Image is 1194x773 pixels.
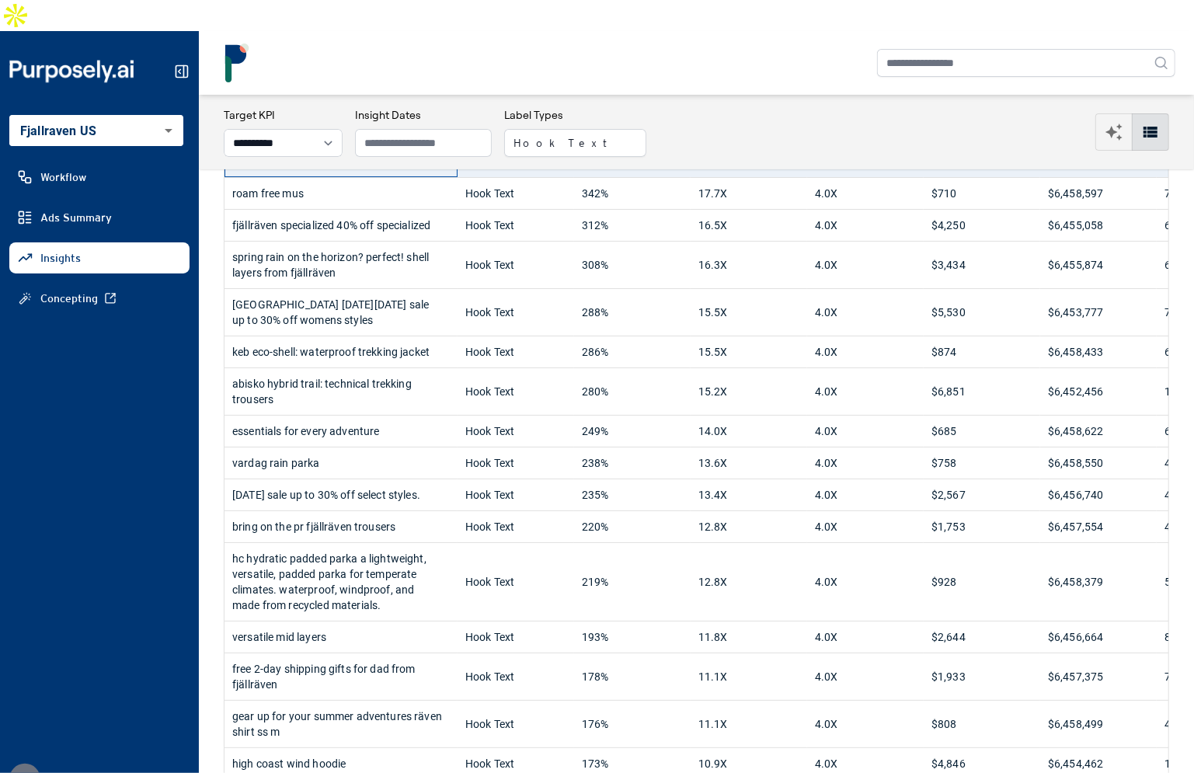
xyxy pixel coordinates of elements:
[698,511,799,542] div: 12.8X
[931,242,1032,288] div: $3,434
[465,178,566,209] div: Hook Text
[465,511,566,542] div: Hook Text
[1048,416,1149,447] div: $6,458,622
[218,44,256,82] img: logo
[815,543,916,621] div: 4.0X
[931,416,1032,447] div: $685
[232,511,450,542] div: bring on the pr fjällräven trousers
[698,447,799,479] div: 13.6X
[815,289,916,336] div: 4.0X
[232,242,450,288] div: spring rain on the horizon? perfect! shell layers from fjällräven
[815,242,916,288] div: 4.0X
[232,447,450,479] div: vardag rain parka
[815,479,916,510] div: 4.0X
[815,210,916,241] div: 4.0X
[1048,701,1149,747] div: $6,458,499
[232,622,450,653] div: versatile mid layers
[815,622,916,653] div: 4.0X
[40,169,86,185] span: Workflow
[465,210,566,241] div: Hook Text
[1048,210,1149,241] div: $6,455,058
[465,242,566,288] div: Hook Text
[582,368,683,415] div: 280%
[931,368,1032,415] div: $6,851
[40,210,112,225] span: Ads Summary
[698,368,799,415] div: 15.2X
[815,653,916,700] div: 4.0X
[1048,368,1149,415] div: $6,452,456
[465,289,566,336] div: Hook Text
[582,336,683,367] div: 286%
[931,479,1032,510] div: $2,567
[1048,447,1149,479] div: $6,458,550
[582,511,683,542] div: 220%
[931,336,1032,367] div: $874
[465,653,566,700] div: Hook Text
[815,416,916,447] div: 4.0X
[698,416,799,447] div: 14.0X
[815,336,916,367] div: 4.0X
[931,178,1032,209] div: $710
[1048,653,1149,700] div: $6,457,375
[582,447,683,479] div: 238%
[1048,511,1149,542] div: $6,457,554
[465,622,566,653] div: Hook Text
[698,479,799,510] div: 13.4X
[1048,178,1149,209] div: $6,458,597
[582,242,683,288] div: 308%
[9,202,190,233] a: Ads Summary
[465,416,566,447] div: Hook Text
[582,210,683,241] div: 312%
[582,289,683,336] div: 288%
[232,701,450,747] div: gear up for your summer adventures räven shirt ss m
[40,250,81,266] span: Insights
[465,479,566,510] div: Hook Text
[698,543,799,621] div: 12.8X
[698,178,799,209] div: 17.7X
[815,511,916,542] div: 4.0X
[815,701,916,747] div: 4.0X
[1048,336,1149,367] div: $6,458,433
[232,336,450,367] div: keb eco-shell: waterproof trekking jacket
[40,291,98,306] span: Concepting
[698,210,799,241] div: 16.5X
[698,653,799,700] div: 11.1X
[815,447,916,479] div: 4.0X
[232,289,450,336] div: [GEOGRAPHIC_DATA] [DATE][DATE] sale up to 30% off womens styles
[931,210,1032,241] div: $4,250
[1048,543,1149,621] div: $6,458,379
[582,653,683,700] div: 178%
[232,210,450,241] div: fjällräven specialized 40% off specialized
[232,368,450,415] div: abisko hybrid trail: technical trekking trousers
[9,283,190,314] a: Concepting
[232,653,450,700] div: free 2-day shipping gifts for dad from fjällräven
[698,242,799,288] div: 16.3X
[465,701,566,747] div: Hook Text
[698,622,799,653] div: 11.8X
[815,178,916,209] div: 4.0X
[1048,242,1149,288] div: $6,455,874
[582,701,683,747] div: 176%
[582,543,683,621] div: 219%
[355,107,492,123] h3: Insight Dates
[465,336,566,367] div: Hook Text
[931,653,1032,700] div: $1,933
[931,511,1032,542] div: $1,753
[224,107,343,123] h3: Target KPI
[232,178,450,209] div: roam free mus
[698,289,799,336] div: 15.5X
[582,479,683,510] div: 235%
[698,701,799,747] div: 11.1X
[9,115,183,146] div: Fjallraven US
[465,447,566,479] div: Hook Text
[232,543,450,621] div: hc hydratic padded parka a lightweight, versatile, padded parka for temperate climates. waterproo...
[582,622,683,653] div: 193%
[9,242,190,273] a: Insights
[9,162,190,193] a: Workflow
[582,178,683,209] div: 342%
[232,416,450,447] div: essentials for every adventure
[815,368,916,415] div: 4.0X
[504,107,646,123] h3: Label Types
[931,289,1032,336] div: $5,530
[232,479,450,510] div: [DATE] sale up to 30% off select styles.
